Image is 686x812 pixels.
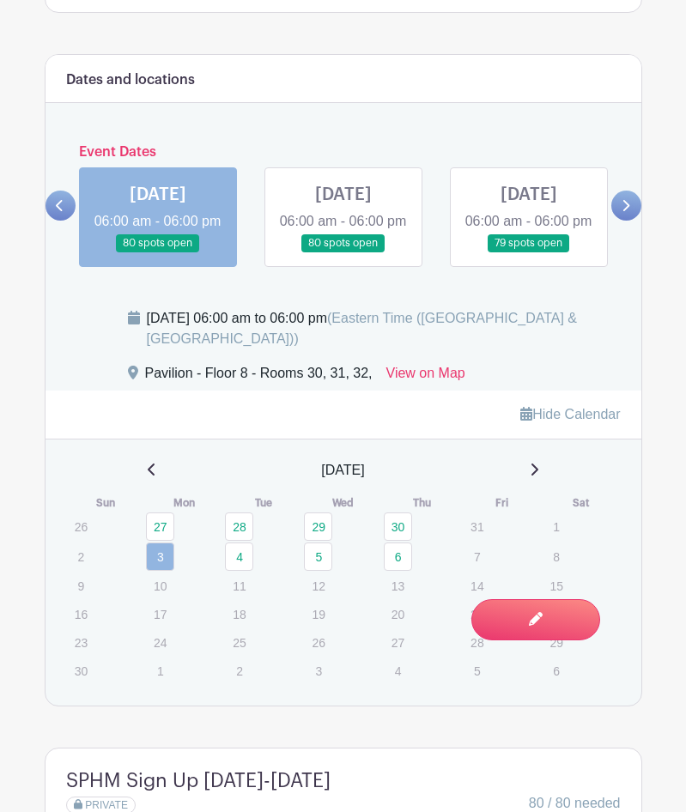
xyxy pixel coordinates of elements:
p: 20 [384,601,412,627]
p: 23 [67,629,95,656]
p: 25 [225,629,253,656]
p: 26 [304,629,332,656]
p: 26 [67,513,95,540]
p: 12 [304,573,332,599]
a: 3 [146,542,174,571]
th: Mon [145,494,224,512]
p: 24 [146,629,174,656]
p: 19 [304,601,332,627]
p: 9 [67,573,95,599]
th: Sat [541,494,620,512]
th: Wed [303,494,382,512]
span: [DATE] [321,460,364,481]
a: 29 [304,512,332,541]
th: Thu [383,494,462,512]
span: (Eastern Time ([GEOGRAPHIC_DATA] & [GEOGRAPHIC_DATA])) [147,311,578,346]
a: Hide Calendar [520,407,620,421]
a: 5 [304,542,332,571]
p: 15 [542,573,570,599]
h6: Event Dates [76,144,611,161]
p: 16 [67,601,95,627]
a: 28 [225,512,253,541]
a: 4 [225,542,253,571]
p: 6 [542,657,570,684]
p: 2 [67,543,95,570]
p: 2 [225,657,253,684]
p: 10 [146,573,174,599]
div: Pavilion - Floor 8 - Rooms 30, 31, 32, [145,363,373,391]
div: [DATE] 06:00 am to 06:00 pm [147,308,621,349]
p: 14 [463,573,491,599]
p: 3 [304,657,332,684]
p: 29 [542,629,570,656]
p: 30 [67,657,95,684]
p: 17 [146,601,174,627]
h6: Dates and locations [66,72,195,88]
p: 21 [463,601,491,627]
p: 11 [225,573,253,599]
th: Tue [224,494,303,512]
p: 5 [463,657,491,684]
p: 8 [542,543,570,570]
th: Sun [66,494,145,512]
p: 4 [384,657,412,684]
a: View on Map [386,363,465,391]
p: 27 [384,629,412,656]
a: 6 [384,542,412,571]
p: 28 [463,629,491,656]
p: 7 [463,543,491,570]
th: Fri [462,494,541,512]
a: 27 [146,512,174,541]
a: 30 [384,512,412,541]
h4: SPHM Sign Up [DATE]-[DATE] [66,769,331,792]
p: 31 [463,513,491,540]
p: 1 [542,513,570,540]
p: 1 [146,657,174,684]
p: 18 [225,601,253,627]
p: 13 [384,573,412,599]
span: PRIVATE [85,799,128,811]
